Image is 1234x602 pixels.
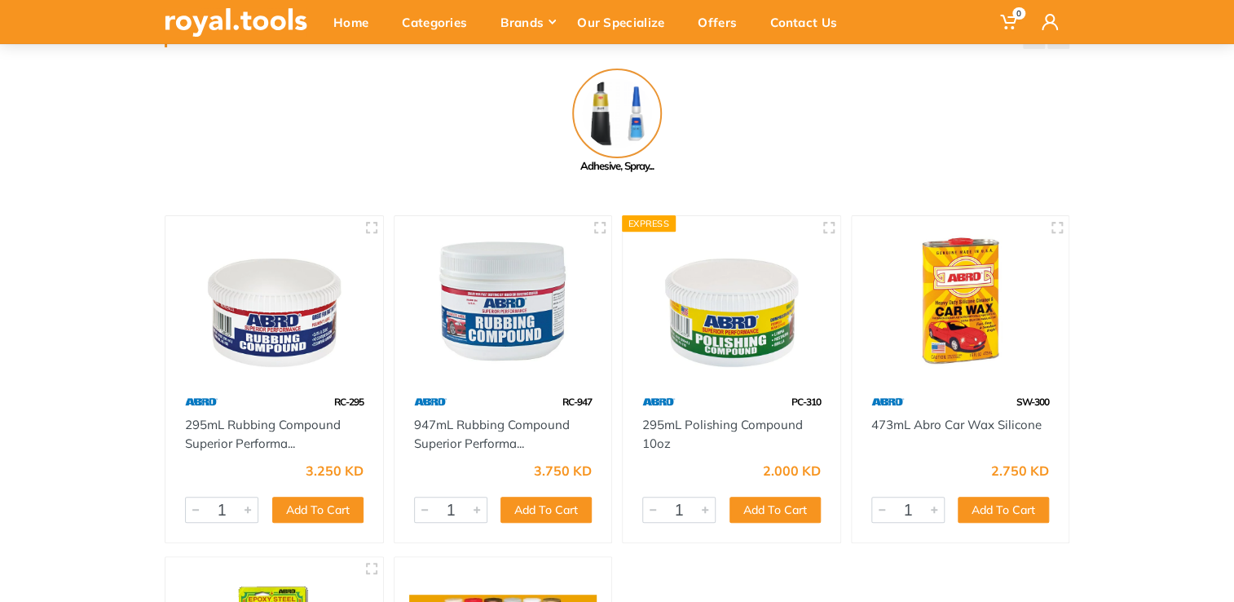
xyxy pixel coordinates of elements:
[791,396,821,408] span: PC-310
[866,231,1055,372] img: Royal Tools - 473mL Abro Car Wax Silicone
[534,464,592,477] div: 3.750 KD
[409,231,597,372] img: Royal Tools - 947mL Rubbing Compound Superior Performance 32OZ
[185,417,341,451] a: 295mL Rubbing Compound Superior Performa...
[642,387,675,416] img: 7.webp
[542,69,693,175] a: Adhesive, Spray...
[991,464,1049,477] div: 2.750 KD
[165,8,307,37] img: royal.tools Logo
[414,417,570,451] a: 947mL Rubbing Compound Superior Performa...
[763,464,821,477] div: 2.000 KD
[642,417,803,451] a: 295mL Polishing Compound 10oz
[500,497,592,523] button: Add To Cart
[566,5,686,39] div: Our Specialize
[1012,7,1025,20] span: 0
[322,5,390,39] div: Home
[686,5,759,39] div: Offers
[871,387,904,416] img: 7.webp
[185,387,218,416] img: 7.webp
[272,497,364,523] button: Add To Cart
[334,396,364,408] span: RC-295
[542,158,693,175] div: Adhesive, Spray...
[306,464,364,477] div: 3.250 KD
[637,231,826,372] img: Royal Tools - 295mL Polishing Compound 10oz
[1016,396,1049,408] span: SW-300
[390,5,489,39] div: Categories
[489,5,566,39] div: Brands
[180,231,368,372] img: Royal Tools - 295mL Rubbing Compound Superior Performance 10 OZ
[871,417,1042,432] a: 473mL Abro Car Wax Silicone
[572,69,662,158] img: Royal - Adhesive, Spray & Chemical
[759,5,859,39] div: Contact Us
[729,497,821,523] button: Add To Cart
[622,215,676,232] div: Express
[958,497,1049,523] button: Add To Cart
[414,387,447,416] img: 7.webp
[562,396,592,408] span: RC-947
